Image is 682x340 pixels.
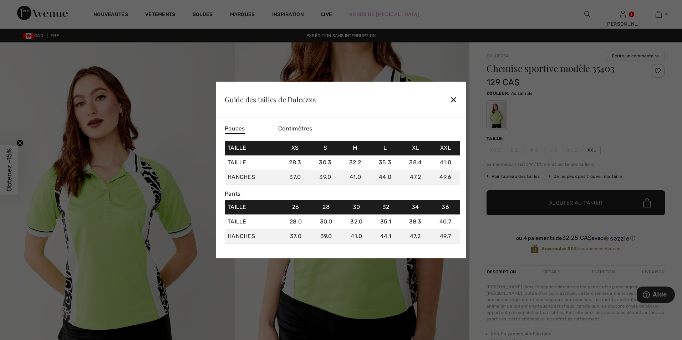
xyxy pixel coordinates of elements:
[450,92,457,107] div: ✕
[310,170,340,185] td: 39.0
[16,5,30,11] span: Aide
[280,170,310,185] td: 37.0
[431,141,460,155] td: XXL
[225,215,281,229] td: Taille
[370,155,400,170] td: 35.3
[281,229,311,244] td: 37.0
[281,200,311,215] td: 26
[372,215,400,229] td: 35.1
[341,215,371,229] td: 32.0
[400,229,431,244] td: 47.2
[225,229,281,244] td: Hanches
[370,141,400,155] td: L
[341,200,371,215] td: 30
[372,200,400,215] td: 32
[431,229,460,244] td: 49.7
[310,141,340,155] td: S
[280,141,310,155] td: XS
[400,215,431,229] td: 38.3
[400,200,431,215] td: 34
[370,170,400,185] td: 44.0
[431,200,460,215] td: 36
[225,96,316,103] div: Guide des tailles de Dolcezza
[310,155,340,170] td: 30.3
[400,170,431,185] td: 47.2
[280,155,310,170] td: 28.3
[341,141,370,155] td: M
[431,155,460,170] td: 41.0
[281,215,311,229] td: 28.0
[225,200,281,215] td: Taille
[431,170,460,185] td: 49.6
[225,141,280,155] td: Taille
[311,215,341,229] td: 30.0
[225,190,460,197] div: Pants
[400,155,431,170] td: 38.4
[372,229,400,244] td: 44.1
[341,155,370,170] td: 32.2
[278,125,312,132] span: Centimètres
[341,229,371,244] td: 41.0
[311,229,341,244] td: 39.0
[311,200,341,215] td: 28
[225,170,280,185] td: Hanches
[431,215,460,229] td: 40.7
[225,124,245,134] span: Pouces
[225,155,280,170] td: Taille
[400,141,431,155] td: XL
[341,170,370,185] td: 41.0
